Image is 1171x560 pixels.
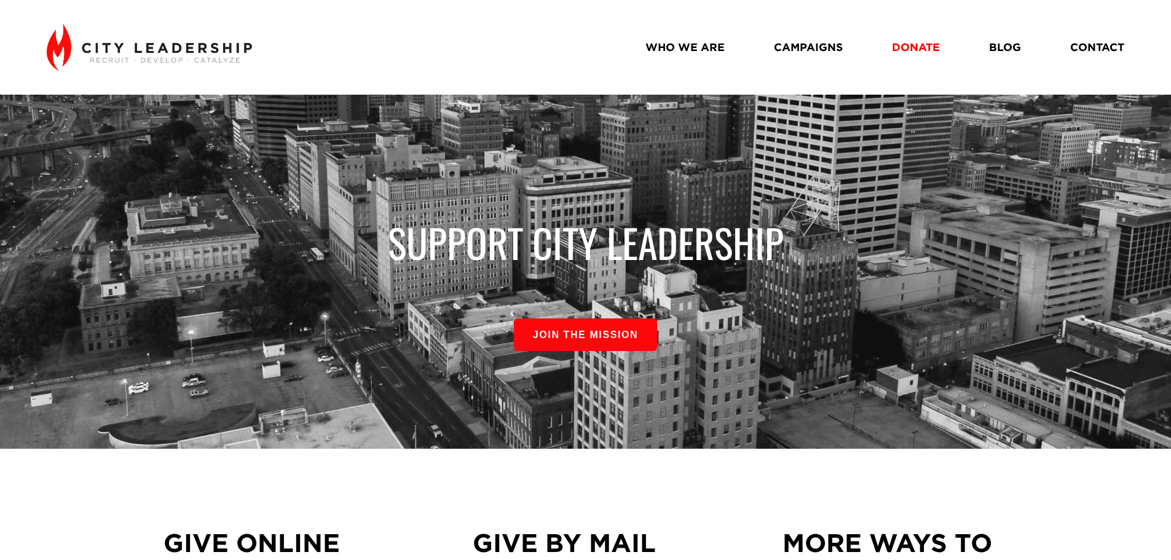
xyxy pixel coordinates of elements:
[388,213,784,271] span: Support City Leadership
[47,23,251,71] img: City Leadership - Recruit. Develop. Catalyze.
[645,36,725,58] a: WHO WE ARE
[774,36,843,58] a: CAMPAIGNS
[514,318,656,351] a: join the mission
[989,36,1021,58] a: BLOG
[164,526,389,559] h2: Give online
[1070,36,1124,58] a: CONTACT
[473,526,698,559] h2: Give By Mail
[892,36,940,58] a: DONATE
